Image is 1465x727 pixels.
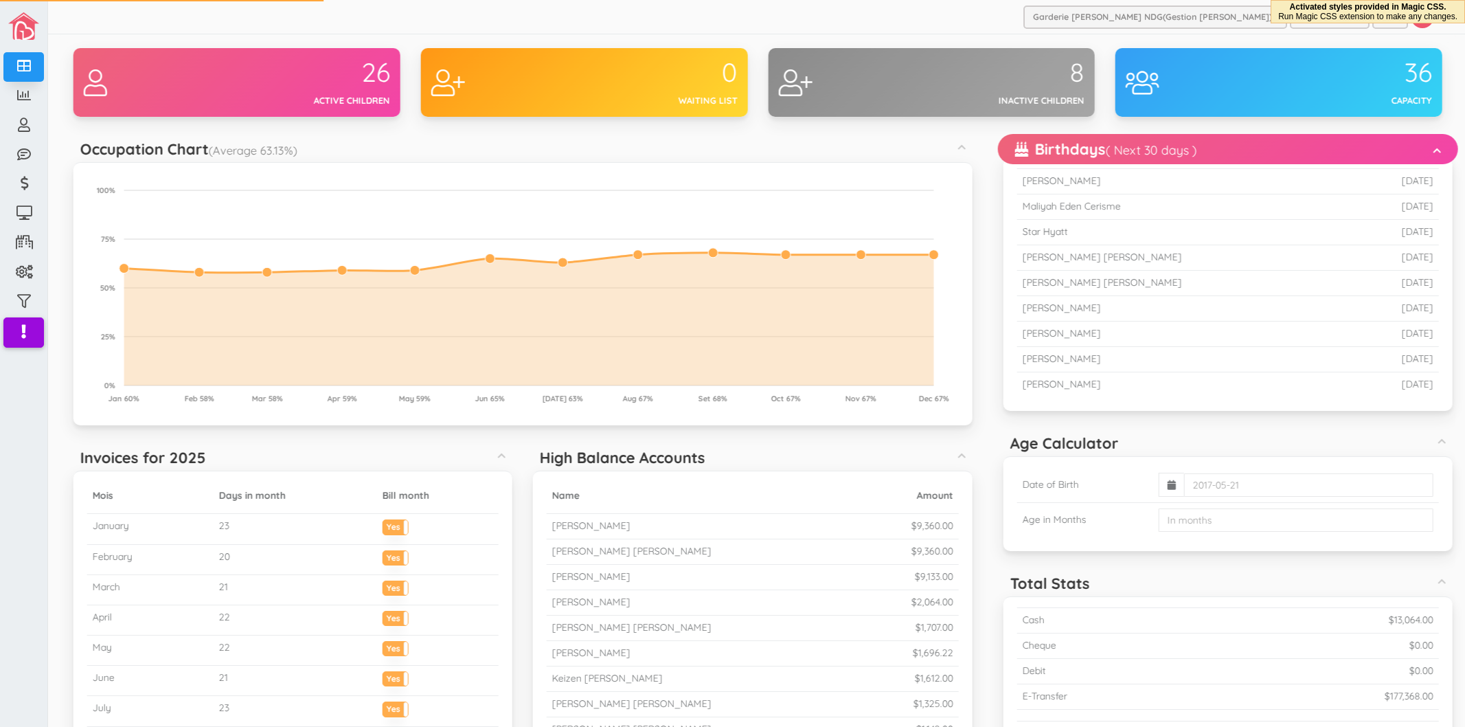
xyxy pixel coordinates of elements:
small: ( Next 30 days ) [1104,142,1196,158]
td: $177,368.00 [1216,684,1438,710]
small: $9,360.00 [910,545,952,557]
td: Cash [1016,608,1217,634]
small: [PERSON_NAME] [551,647,629,659]
td: 22 [212,636,376,666]
td: 23 [212,514,376,544]
div: Waiting list [583,94,736,107]
small: $1,696.22 [911,647,952,659]
div: Activated styles provided in Magic CSS. [1278,2,1457,21]
td: $0.00 [1216,659,1438,684]
small: $1,325.00 [912,697,952,710]
td: $13,064.00 [1216,608,1438,634]
td: [DATE] [1353,220,1438,245]
tspan: Mar 58% [251,394,282,403]
h5: Mois [91,491,207,501]
div: 0 [583,58,736,87]
div: 36 [1277,58,1431,87]
td: Cheque [1016,634,1217,659]
tspan: 75% [100,234,114,244]
td: February [86,544,212,574]
label: Yes [382,702,407,713]
small: $9,133.00 [913,570,952,583]
td: [PERSON_NAME] [1016,347,1353,372]
small: Keizen [PERSON_NAME] [551,672,661,684]
small: [PERSON_NAME] [PERSON_NAME] [551,545,710,557]
h5: Age Calculator [1009,435,1117,451]
td: Debit [1016,659,1217,684]
label: Yes [382,551,407,561]
input: 2017-05-21 [1183,473,1432,497]
td: April [86,605,212,635]
td: [PERSON_NAME] [1016,296,1353,322]
tspan: Feb 58% [183,394,213,403]
h5: High Balance Accounts [538,449,704,466]
td: [PERSON_NAME] [PERSON_NAME] [1016,271,1353,296]
td: 22 [212,605,376,635]
td: [DATE] [1353,169,1438,194]
small: $1,612.00 [913,672,952,684]
tspan: Oct 67% [770,394,799,403]
tspan: Jun 65% [474,394,503,403]
div: Inactive children [930,94,1083,107]
h5: Invoices for 2025 [79,449,205,466]
td: March [86,574,212,605]
td: July [86,696,212,726]
small: $9,360.00 [910,519,952,532]
h5: Name [551,491,854,501]
td: January [86,514,212,544]
div: 26 [236,58,389,87]
label: Yes [382,612,407,622]
td: May [86,636,212,666]
h5: Days in month [218,491,370,501]
td: June [86,666,212,696]
td: [PERSON_NAME] [PERSON_NAME] [1016,245,1353,271]
tspan: 25% [100,332,114,342]
td: Age in Months [1016,503,1152,538]
tspan: Aug 67% [622,394,652,403]
div: Active children [236,94,389,107]
tspan: 100% [95,186,114,195]
tspan: 50% [99,283,114,293]
h5: Birthdays [1014,141,1196,157]
small: [PERSON_NAME] [551,596,629,608]
td: Star Hyatt [1016,220,1353,245]
td: 21 [212,574,376,605]
h5: Bill month [381,491,492,501]
td: [PERSON_NAME] [1016,169,1353,194]
td: [DATE] [1353,271,1438,296]
td: 20 [212,544,376,574]
tspan: Dec 67% [918,394,948,403]
span: Run Magic CSS extension to make any changes. [1278,12,1457,21]
h5: Occupation Chart [79,141,296,157]
td: [DATE] [1353,322,1438,347]
tspan: Apr 59% [326,394,356,403]
td: [DATE] [1353,372,1438,397]
small: [PERSON_NAME] [PERSON_NAME] [551,621,710,634]
label: Yes [382,581,407,592]
label: Yes [382,520,407,530]
td: Date of Birth [1016,467,1152,503]
td: [PERSON_NAME] [1016,322,1353,347]
td: 21 [212,666,376,696]
td: [DATE] [1353,194,1438,220]
td: [DATE] [1353,347,1438,372]
tspan: Nov 67% [844,394,875,403]
td: [PERSON_NAME] [1016,372,1353,397]
td: $0.00 [1216,634,1438,659]
small: [PERSON_NAME] [551,570,629,583]
iframe: chat widget [1407,672,1451,713]
small: $2,064.00 [910,596,952,608]
h5: Total Stats [1009,575,1089,592]
td: E-Transfer [1016,684,1217,710]
small: [PERSON_NAME] [551,519,629,532]
label: Yes [382,672,407,682]
h5: Amount [865,491,952,501]
div: Capacity [1277,94,1431,107]
div: 8 [930,58,1083,87]
td: Maliyah Eden Cerisme [1016,194,1353,220]
td: 23 [212,696,376,726]
td: [DATE] [1353,296,1438,322]
td: [DATE] [1353,245,1438,271]
tspan: 0% [103,381,114,390]
tspan: Jan 60% [107,394,138,403]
